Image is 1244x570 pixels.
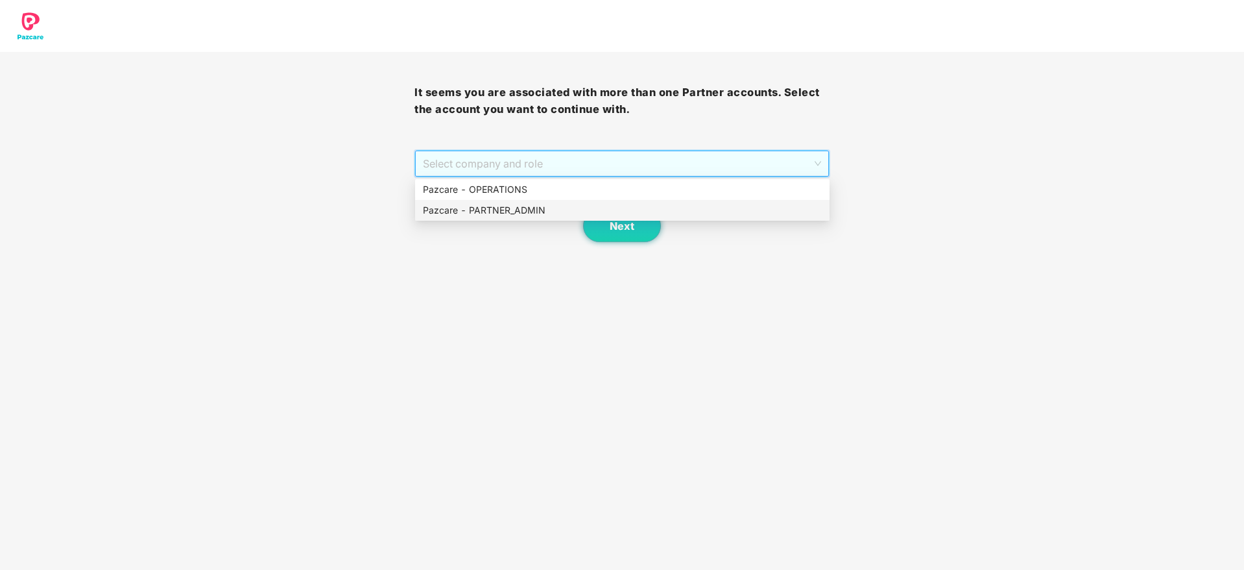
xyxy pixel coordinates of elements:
h3: It seems you are associated with more than one Partner accounts. Select the account you want to c... [414,84,829,118]
button: Next [583,210,661,242]
span: Next [610,220,634,232]
div: Pazcare - PARTNER_ADMIN [423,203,822,217]
div: Pazcare - OPERATIONS [423,182,822,197]
div: Pazcare - OPERATIONS [415,179,830,200]
div: Pazcare - PARTNER_ADMIN [415,200,830,221]
span: Select company and role [423,151,820,176]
